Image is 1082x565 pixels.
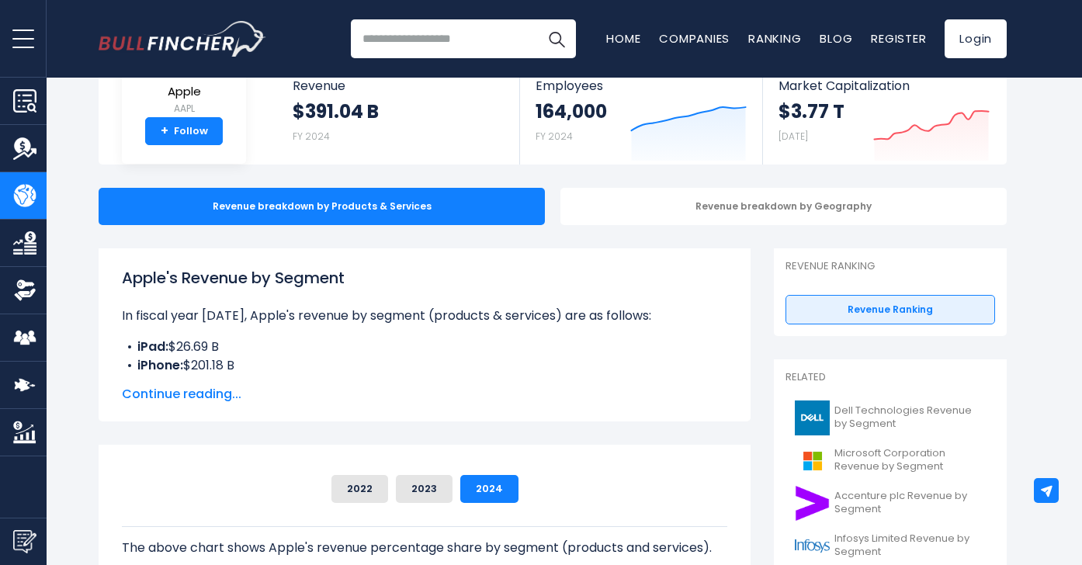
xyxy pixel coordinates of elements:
span: Continue reading... [122,385,727,404]
a: Dell Technologies Revenue by Segment [785,397,995,439]
span: Apple [157,85,211,99]
span: Dell Technologies Revenue by Segment [834,404,986,431]
img: ACN logo [795,486,830,521]
a: Ranking [748,30,801,47]
a: Microsoft Corporation Revenue by Segment [785,439,995,482]
strong: $391.04 B [293,99,379,123]
button: 2023 [396,475,453,503]
img: Bullfincher logo [99,21,266,57]
button: 2022 [331,475,388,503]
p: Revenue Ranking [785,260,995,273]
div: Revenue breakdown by Products & Services [99,188,545,225]
span: Microsoft Corporation Revenue by Segment [834,447,986,473]
a: Home [606,30,640,47]
small: AAPL [157,102,211,116]
h1: Apple's Revenue by Segment [122,266,727,289]
img: MSFT logo [795,443,830,478]
img: INFY logo [795,529,830,563]
strong: $3.77 T [779,99,844,123]
span: Accenture plc Revenue by Segment [834,490,986,516]
strong: + [161,124,168,138]
a: +Follow [145,117,223,145]
b: iPad: [137,338,168,355]
a: Revenue $391.04 B FY 2024 [277,64,520,160]
small: [DATE] [779,130,808,143]
div: Revenue breakdown by Geography [560,188,1007,225]
small: FY 2024 [536,130,573,143]
p: Related [785,371,995,384]
li: $26.69 B [122,338,727,356]
span: Infosys Limited Revenue by Segment [834,532,986,559]
span: Market Capitalization [779,78,990,93]
a: Go to homepage [99,21,265,57]
a: Companies [659,30,730,47]
img: DELL logo [795,400,830,435]
p: In fiscal year [DATE], Apple's revenue by segment (products & services) are as follows: [122,307,727,325]
img: Ownership [13,279,36,302]
a: Blog [820,30,852,47]
button: Search [537,19,576,58]
span: Revenue [293,78,505,93]
a: Employees 164,000 FY 2024 [520,64,761,165]
small: FY 2024 [293,130,330,143]
a: Login [945,19,1007,58]
strong: 164,000 [536,99,607,123]
p: The above chart shows Apple's revenue percentage share by segment (products and services). [122,539,727,557]
span: Employees [536,78,746,93]
a: Accenture plc Revenue by Segment [785,482,995,525]
a: Market Capitalization $3.77 T [DATE] [763,64,1005,165]
li: $201.18 B [122,356,727,375]
a: Revenue Ranking [785,295,995,324]
b: iPhone: [137,356,183,374]
a: Register [871,30,926,47]
button: 2024 [460,475,518,503]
